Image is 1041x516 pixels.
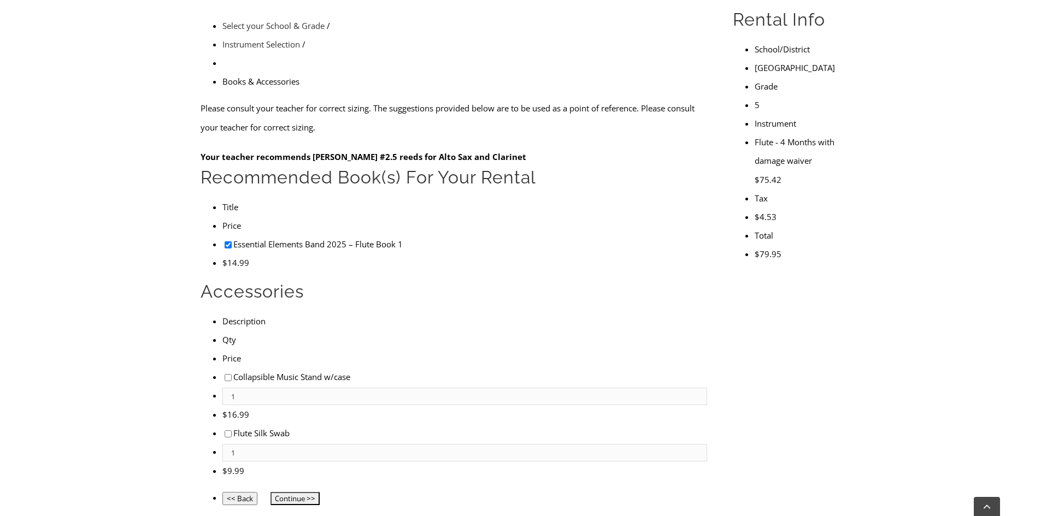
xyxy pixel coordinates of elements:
li: Price [222,216,707,235]
li: [GEOGRAPHIC_DATA] [755,58,840,77]
li: Title [222,198,707,216]
li: Description [222,312,707,330]
li: School/District [755,40,840,58]
span: / [327,20,330,31]
li: $9.99 [222,461,707,480]
li: $16.99 [222,405,707,424]
li: Essential Elements Band 2025 – Flute Book 1 [222,235,707,253]
h2: Recommended Book(s) For Your Rental [201,166,707,189]
li: 5 [755,96,840,114]
p: Please consult your teacher for correct sizing. The suggestions provided below are to be used as ... [201,99,707,136]
h2: Accessories [201,280,707,303]
li: Flute Silk Swab [222,424,707,442]
a: Instrument Selection [222,39,300,50]
li: Instrument [755,114,840,133]
li: Flute - 4 Months with damage waiver $75.42 [755,133,840,188]
li: $4.53 [755,207,840,226]
span: / [302,39,305,50]
input: << Back [222,492,257,505]
li: $79.95 [755,245,840,263]
input: Continue >> [270,492,320,505]
li: Qty [222,330,707,349]
li: $14.99 [222,253,707,272]
li: Total [755,226,840,245]
li: Tax [755,189,840,207]
h2: Rental Info [733,8,840,31]
li: Price [222,349,707,367]
li: Grade [755,77,840,96]
strong: Your teacher recommends [PERSON_NAME] #2.5 reeds for Alto Sax and Clarinet [201,151,526,162]
a: Select your School & Grade [222,20,325,31]
li: Books & Accessories [222,72,707,91]
li: Collapsible Music Stand w/case [222,367,707,386]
